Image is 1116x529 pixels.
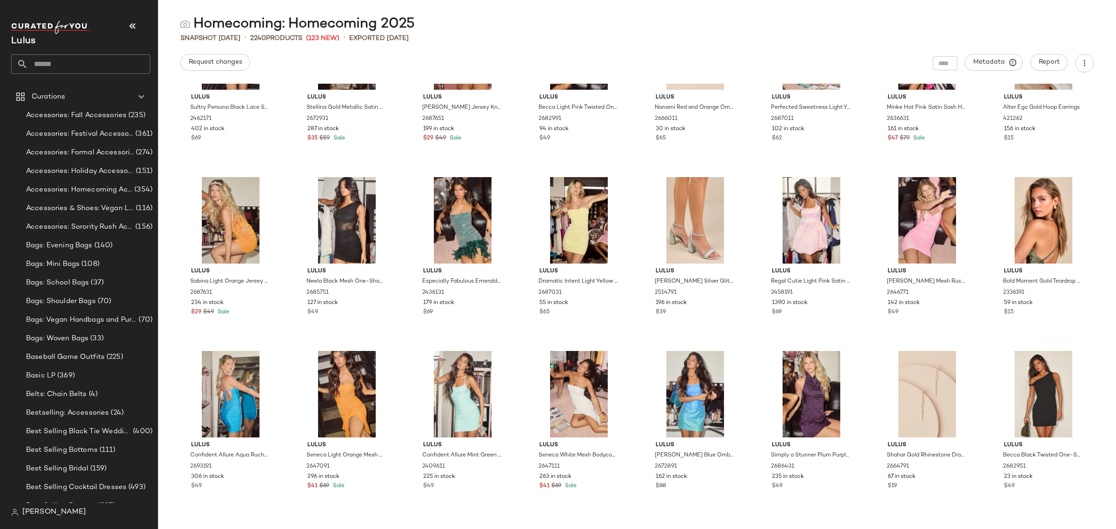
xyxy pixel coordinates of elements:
[134,147,153,158] span: (274)
[184,177,278,264] img: 12909521_2687631.jpg
[26,185,133,195] span: Accessories: Homecoming Accessories
[1003,278,1082,286] span: Bold Moment Gold Teardrop Earrings
[307,93,386,102] span: Lulus
[538,104,618,112] span: Becca Light Pink Twisted One-Shoulder Mini Dress
[888,267,967,276] span: Lulus
[551,482,561,490] span: $69
[87,389,98,400] span: (4)
[26,222,133,232] span: Accessories: Sorority Rush Accessories
[888,482,897,490] span: $19
[538,451,618,460] span: Seneca White Mesh Bodycon Sash Mini Dress
[96,501,115,511] span: (825)
[771,115,794,123] span: 2687011
[331,483,345,489] span: Sale
[306,33,339,43] span: (123 New)
[771,463,794,471] span: 2686431
[32,92,65,102] span: Curations
[306,463,330,471] span: 2647091
[888,473,916,481] span: 67 in stock
[887,289,909,297] span: 2646771
[300,351,394,437] img: 12910381_2647091.jpg
[80,259,100,270] span: (108)
[764,351,858,437] img: 12909661_2686431.jpg
[250,35,266,42] span: 2240
[306,289,329,297] span: 2685751
[771,278,850,286] span: Regal Cutie Light Pink Satin Square Neck Bubble-Hem Mini Dress
[1003,115,1023,123] span: 421262
[191,473,224,481] span: 306 in stock
[772,125,804,133] span: 102 in stock
[656,267,735,276] span: Lulus
[880,177,974,264] img: 12909941_2646771.jpg
[26,445,98,456] span: Best Selling Bottoms
[180,15,415,33] div: Homecoming: Homecoming 2025
[1004,482,1015,490] span: $49
[772,93,851,102] span: Lulus
[539,299,568,307] span: 55 in stock
[319,134,330,143] span: $59
[180,20,190,29] img: svg%3e
[88,463,107,474] span: (159)
[887,278,966,286] span: [PERSON_NAME] Mesh Ruched Bodycon Mini Dress
[656,93,735,102] span: Lulus
[772,482,783,490] span: $49
[771,451,850,460] span: Simply a Stunner Plum Purple Jacquard Cowl Backless Mini Dress
[133,129,153,139] span: (361)
[307,267,386,276] span: Lulus
[26,389,87,400] span: Belts: Chain Belts
[191,441,270,450] span: Lulus
[306,104,385,112] span: Stellina Gold Metallic Satin Cowl Back Mini Dress
[655,115,678,123] span: 2666011
[191,134,201,143] span: $69
[423,125,454,133] span: 199 in stock
[1004,125,1036,133] span: 156 in stock
[423,134,433,143] span: $29
[423,308,433,317] span: $69
[771,289,793,297] span: 2458191
[349,33,409,43] p: Exported [DATE]
[26,240,93,251] span: Bags: Evening Bags
[539,267,618,276] span: Lulus
[26,370,55,381] span: Basic LP
[126,110,146,121] span: (235)
[26,129,133,139] span: Accessories: Festival Accessories
[307,473,339,481] span: 296 in stock
[26,408,109,418] span: Bestselling: Accessories
[1003,451,1082,460] span: Becca Black Twisted One-Shoulder Mini Dress
[416,351,510,437] img: 12909901_2409611.jpg
[134,166,153,177] span: (151)
[26,296,96,307] span: Bags: Shoulder Bags
[332,135,345,141] span: Sale
[191,482,202,490] span: $49
[888,125,919,133] span: 161 in stock
[888,441,967,450] span: Lulus
[307,299,338,307] span: 127 in stock
[887,115,909,123] span: 2636631
[134,203,153,214] span: (116)
[55,370,75,381] span: (369)
[22,507,86,518] span: [PERSON_NAME]
[423,441,502,450] span: Lulus
[191,299,224,307] span: 234 in stock
[423,299,454,307] span: 179 in stock
[26,147,134,158] span: Accessories: Formal Accessories
[191,93,270,102] span: Lulus
[888,93,967,102] span: Lulus
[880,351,974,437] img: 12578741_2664791.jpg
[26,110,126,121] span: Accessories: Fall Accessories
[26,278,89,288] span: Bags: School Bags
[11,509,19,516] img: svg%3e
[1030,54,1068,71] button: Report
[1004,299,1033,307] span: 59 in stock
[26,463,88,474] span: Best Selling Bridal
[655,104,734,112] span: Nanami Red and Orange Ombre Beaded Chain Shoulder Bag
[772,299,808,307] span: 1390 in stock
[772,267,851,276] span: Lulus
[538,115,561,123] span: 2682991
[539,93,618,102] span: Lulus
[306,115,328,123] span: 2672931
[1004,441,1083,450] span: Lulus
[26,333,88,344] span: Bags: Woven Bags
[216,309,229,315] span: Sale
[772,441,851,450] span: Lulus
